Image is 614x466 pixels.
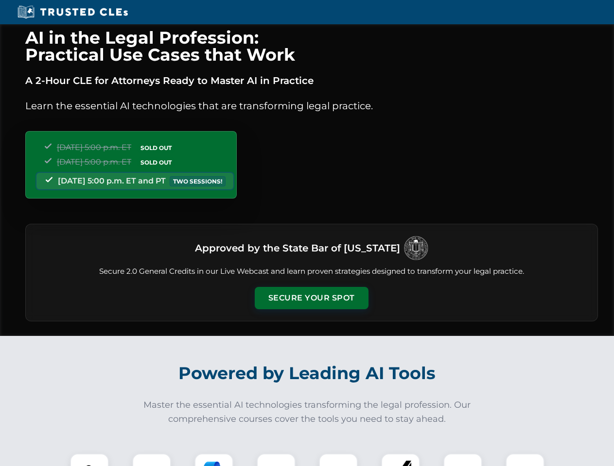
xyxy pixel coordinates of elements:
h3: Approved by the State Bar of [US_STATE] [195,239,400,257]
h1: AI in the Legal Profession: Practical Use Cases that Work [25,29,598,63]
img: Trusted CLEs [15,5,131,19]
button: Secure Your Spot [255,287,368,309]
span: SOLD OUT [137,143,175,153]
p: Learn the essential AI technologies that are transforming legal practice. [25,98,598,114]
p: Master the essential AI technologies transforming the legal profession. Our comprehensive courses... [137,398,477,426]
p: Secure 2.0 General Credits in our Live Webcast and learn proven strategies designed to transform ... [37,266,586,277]
span: SOLD OUT [137,157,175,167]
span: [DATE] 5:00 p.m. ET [57,157,131,166]
h2: Powered by Leading AI Tools [38,356,577,390]
p: A 2-Hour CLE for Attorneys Ready to Master AI in Practice [25,73,598,88]
img: Logo [404,236,428,260]
span: [DATE] 5:00 p.m. ET [57,143,131,152]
